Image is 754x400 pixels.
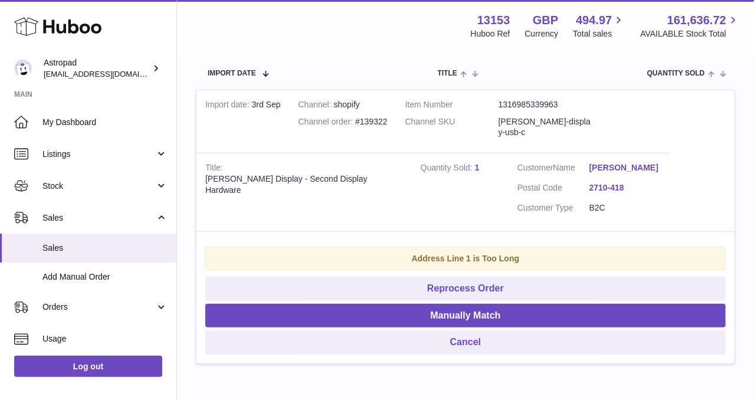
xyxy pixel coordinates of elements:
div: Astropad [44,57,150,80]
img: matt@astropad.com [14,60,32,77]
dd: B2C [589,202,661,214]
span: Usage [42,333,168,345]
span: Add Manual Order [42,271,168,283]
span: [EMAIL_ADDRESS][DOMAIN_NAME] [44,69,173,78]
dt: Customer Type [517,202,589,214]
dt: Item Number [405,99,499,110]
span: Sales [42,242,168,254]
span: 161,636.72 [667,12,726,28]
a: 2710-418 [589,182,661,194]
span: Listings [42,149,155,160]
span: Import date [208,70,256,77]
div: [PERSON_NAME] Display - Second Display Hardware [205,173,403,196]
strong: Quantity Sold [421,163,475,175]
span: My Dashboard [42,117,168,128]
div: shopify [299,99,388,110]
a: 494.97 Total sales [573,12,625,40]
dt: Postal Code [517,182,589,196]
strong: Channel order [299,117,356,129]
strong: 13153 [477,12,510,28]
span: Title [438,70,457,77]
strong: GBP [533,12,558,28]
button: Manually Match [205,304,726,328]
button: Cancel [205,330,726,355]
strong: Address Line 1 is Too Long [412,254,520,263]
dt: Channel SKU [405,116,499,139]
span: Sales [42,212,155,224]
strong: Channel [299,100,334,112]
button: Reprocess Order [205,277,726,301]
td: 3rd Sep [196,90,290,153]
a: Log out [14,356,162,377]
div: Huboo Ref [471,28,510,40]
span: Orders [42,301,155,313]
span: AVAILABLE Stock Total [640,28,740,40]
dd: 1316985339963 [499,99,592,110]
a: 1 [475,163,480,172]
dd: [PERSON_NAME]-display-usb-c [499,116,592,139]
div: #139322 [299,116,388,127]
span: 494.97 [576,12,612,28]
strong: Import date [205,100,252,112]
span: Stock [42,181,155,192]
dt: Name [517,162,589,176]
div: Currency [525,28,559,40]
span: Total sales [573,28,625,40]
span: Quantity Sold [647,70,705,77]
a: 161,636.72 AVAILABLE Stock Total [640,12,740,40]
strong: Title [205,163,223,175]
span: Customer [517,163,553,172]
a: [PERSON_NAME] [589,162,661,173]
